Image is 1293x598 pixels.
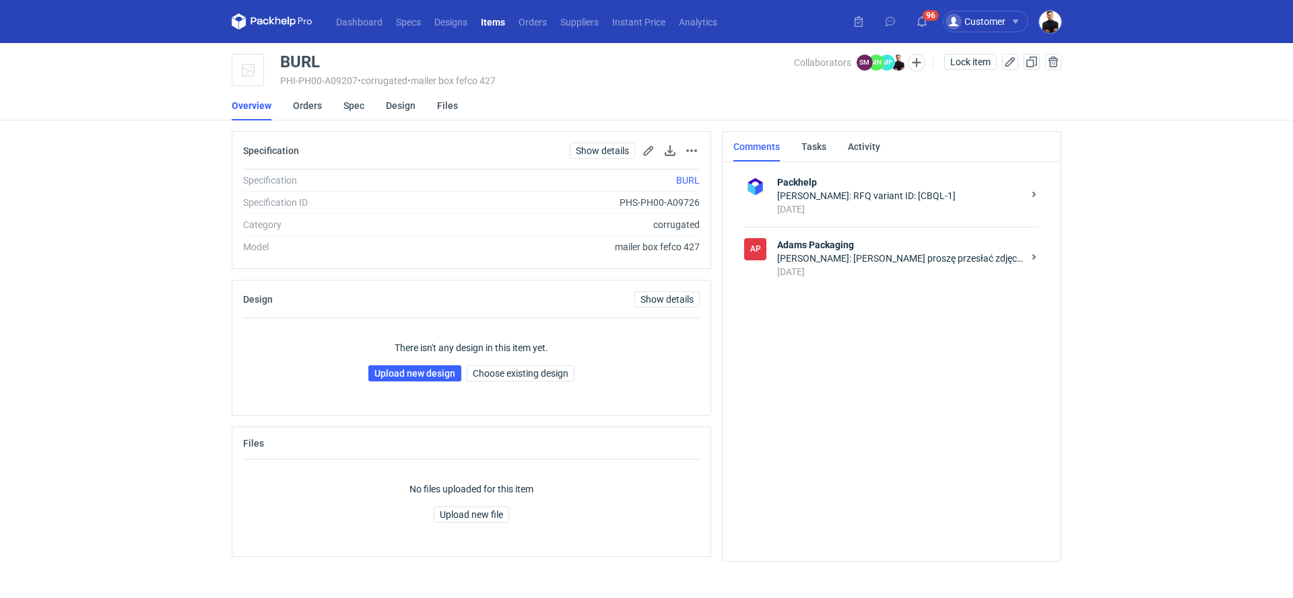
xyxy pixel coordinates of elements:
div: mailer box fefco 427 [426,240,700,254]
div: PHI-PH00-A09207 [280,75,794,86]
h2: Design [243,294,273,305]
a: Design [386,91,416,120]
a: Overview [232,91,271,120]
span: • mailer box fefco 427 [407,75,496,86]
span: Choose existing design [473,369,568,378]
a: Spec [343,91,364,120]
button: Edit item [1002,54,1018,70]
div: Category [243,218,426,231]
a: Instant Price [605,13,672,30]
button: Lock item [944,54,997,70]
p: No files uploaded for this item [409,482,533,496]
figcaption: MN [868,54,884,71]
h2: Specification [243,145,299,156]
h2: Files [243,438,264,449]
strong: Adams Packaging [777,238,1023,252]
a: Specs [389,13,428,30]
div: Adams Packaging [744,238,766,260]
p: There isn't any design in this item yet. [395,341,548,354]
button: Delete item [1045,54,1061,70]
a: Designs [428,13,474,30]
button: Actions [684,143,700,159]
figcaption: MP [879,54,895,71]
a: Tasks [801,132,826,161]
button: Customer [943,11,1039,32]
figcaption: AP [744,238,766,260]
a: Suppliers [554,13,605,30]
button: Download specification [662,143,678,159]
img: Tomasz Kubiak [1039,11,1061,33]
button: Choose existing design [467,365,574,381]
div: [DATE] [777,202,1023,216]
div: [PERSON_NAME]: [PERSON_NAME] proszę przesłać zdjęcia do [PERSON_NAME] tej próbki [DATE], ja będę ... [777,252,1023,265]
button: Edit collaborators [908,54,925,71]
a: Orders [512,13,554,30]
div: corrugated [426,218,700,231]
button: Duplicate Item [1024,54,1040,70]
div: Model [243,240,426,254]
img: Tomasz Kubiak [890,54,906,71]
a: Dashboard [329,13,389,30]
span: • corrugated [358,75,407,86]
a: Orders [293,91,322,120]
span: Upload new file [440,510,503,519]
span: Lock item [950,57,991,67]
div: PHS-PH00-A09726 [426,196,700,209]
div: Specification ID [243,196,426,209]
a: Show details [570,143,635,159]
div: [PERSON_NAME]: RFQ variant ID: [CBQL-1] [777,189,1023,202]
div: Customer [946,13,1005,30]
img: Packhelp [744,176,766,198]
a: Files [437,91,458,120]
div: BURL [280,54,320,70]
a: Activity [848,132,880,161]
span: Collaborators [794,57,851,68]
figcaption: SM [857,54,873,71]
a: Show details [634,291,700,307]
a: Upload new design [368,365,461,381]
button: Edit spec [640,143,657,159]
button: 96 [911,11,933,32]
a: BURL [676,175,700,186]
div: [DATE] [777,265,1023,278]
div: Specification [243,174,426,187]
a: Comments [733,132,780,161]
a: Items [474,13,512,30]
strong: Packhelp [777,176,1023,189]
svg: Packhelp Pro [232,13,312,30]
button: Upload new file [434,507,509,523]
a: Analytics [672,13,724,30]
